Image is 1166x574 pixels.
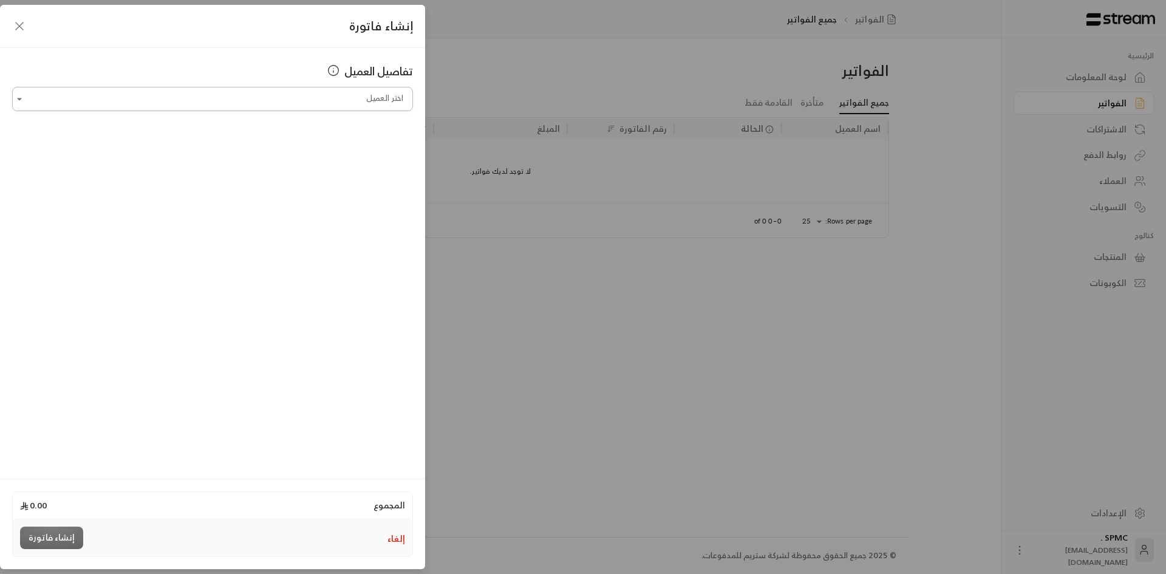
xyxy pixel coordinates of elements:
[373,499,405,511] span: المجموع
[12,92,27,106] button: Open
[344,63,413,80] span: تفاصيل العميل
[349,15,413,36] span: إنشاء فاتورة
[20,499,47,511] span: 0.00
[387,533,405,545] button: إلغاء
